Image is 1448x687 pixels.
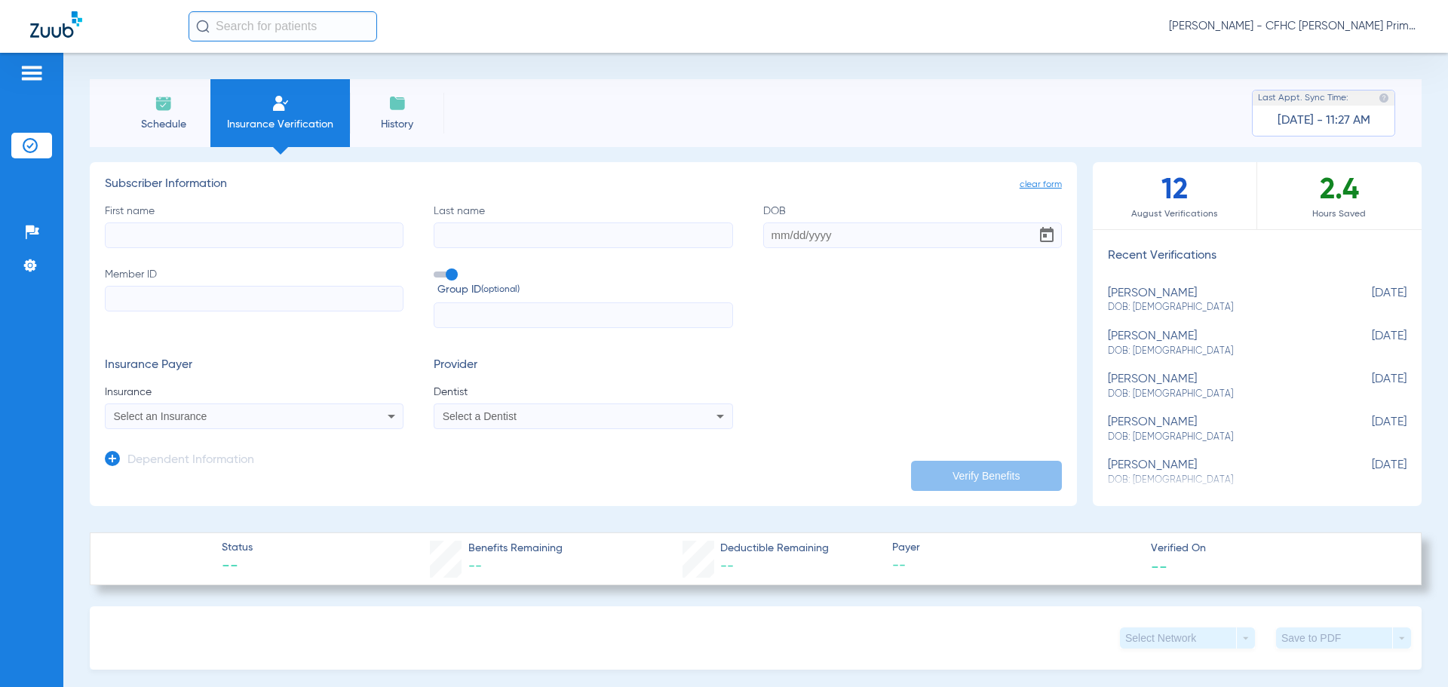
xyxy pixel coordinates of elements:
span: DOB: [DEMOGRAPHIC_DATA] [1108,388,1331,401]
button: Open calendar [1032,220,1062,250]
span: Dentist [434,385,732,400]
span: Deductible Remaining [720,541,829,557]
img: last sync help info [1379,93,1389,103]
h3: Recent Verifications [1093,249,1422,264]
img: Manual Insurance Verification [271,94,290,112]
span: -- [468,560,482,573]
label: First name [105,204,403,248]
span: Group ID [437,282,732,298]
img: Zuub Logo [30,11,82,38]
input: First name [105,222,403,248]
h3: Insurance Payer [105,358,403,373]
input: Member ID [105,286,403,311]
label: Member ID [105,267,403,329]
span: Select an Insurance [114,410,207,422]
span: Status [222,540,253,556]
img: hamburger-icon [20,64,44,82]
span: [DATE] [1331,416,1407,443]
small: (optional) [481,282,520,298]
img: History [388,94,406,112]
span: -- [892,557,1138,575]
img: Schedule [155,94,173,112]
h3: Provider [434,358,732,373]
label: Last name [434,204,732,248]
span: DOB: [DEMOGRAPHIC_DATA] [1108,345,1331,358]
span: -- [1151,558,1167,574]
span: Insurance [105,385,403,400]
button: Verify Benefits [911,461,1062,491]
div: 2.4 [1257,162,1422,229]
span: clear form [1020,177,1062,192]
h3: Subscriber Information [105,177,1062,192]
span: Verified On [1151,541,1397,557]
img: Search Icon [196,20,210,33]
span: Benefits Remaining [468,541,563,557]
div: [PERSON_NAME] [1108,373,1331,400]
span: [DATE] [1331,330,1407,357]
span: Last Appt. Sync Time: [1258,90,1348,106]
span: Select a Dentist [443,410,517,422]
span: -- [222,557,253,578]
iframe: Chat Widget [1373,615,1448,687]
span: -- [720,560,734,573]
span: [DATE] [1331,373,1407,400]
input: Search for patients [189,11,377,41]
input: DOBOpen calendar [763,222,1062,248]
div: [PERSON_NAME] [1108,459,1331,486]
span: Schedule [127,117,199,132]
div: 12 [1093,162,1257,229]
input: Last name [434,222,732,248]
span: [DATE] - 11:27 AM [1278,113,1370,128]
label: DOB [763,204,1062,248]
span: History [361,117,433,132]
span: Hours Saved [1257,207,1422,222]
span: DOB: [DEMOGRAPHIC_DATA] [1108,431,1331,444]
h3: Dependent Information [127,453,254,468]
div: [PERSON_NAME] [1108,416,1331,443]
span: Insurance Verification [222,117,339,132]
span: [DATE] [1331,287,1407,314]
span: Payer [892,540,1138,556]
div: [PERSON_NAME] [1108,287,1331,314]
span: August Verifications [1093,207,1256,222]
span: [DATE] [1331,459,1407,486]
span: [PERSON_NAME] - CFHC [PERSON_NAME] Primary Care Dental [1169,19,1418,34]
div: [PERSON_NAME] [1108,330,1331,357]
span: DOB: [DEMOGRAPHIC_DATA] [1108,301,1331,314]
